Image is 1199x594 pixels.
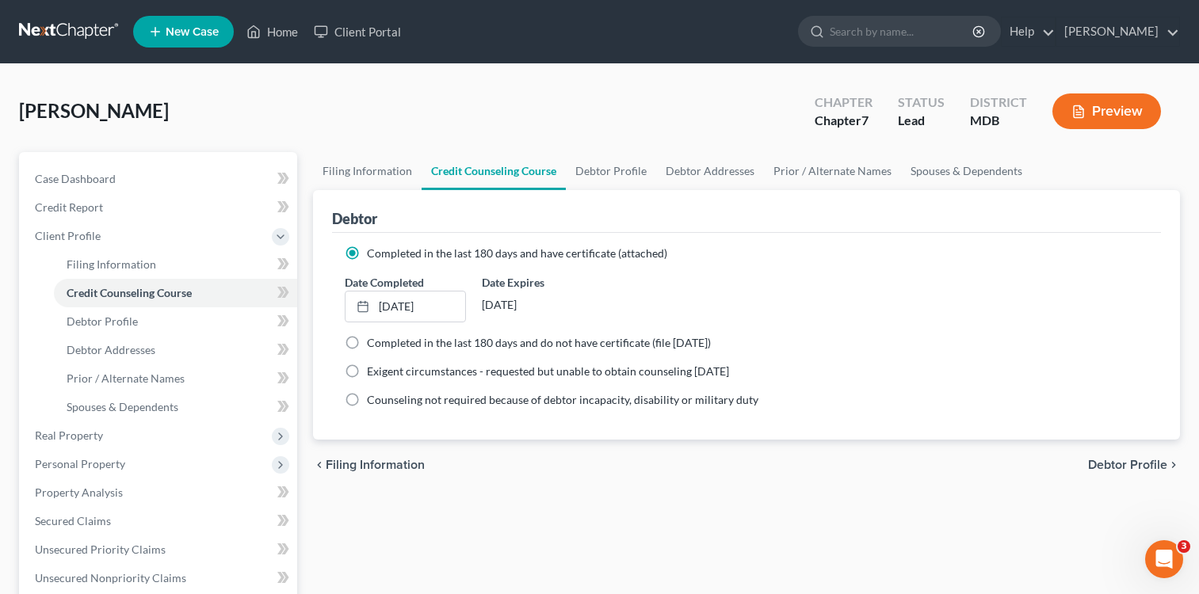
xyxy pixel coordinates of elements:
span: Filing Information [326,459,425,471]
span: New Case [166,26,219,38]
iframe: Intercom live chat [1145,540,1183,578]
div: Lead [898,112,945,130]
span: Completed in the last 180 days and do not have certificate (file [DATE]) [367,336,711,349]
a: Spouses & Dependents [54,393,297,421]
a: [DATE] [346,291,464,322]
span: Real Property [35,428,103,442]
a: Debtor Profile [54,307,297,336]
a: Unsecured Nonpriority Claims [22,564,297,592]
button: Preview [1052,93,1161,129]
a: Filing Information [54,250,297,279]
a: Credit Report [22,193,297,222]
span: Property Analysis [35,485,123,499]
a: Debtor Addresses [656,152,764,190]
span: Exigent circumstances - requested but unable to obtain counseling [DATE] [367,364,729,378]
span: Credit Report [35,200,103,214]
span: Case Dashboard [35,172,116,185]
span: Filing Information [67,257,156,271]
a: Debtor Addresses [54,336,297,364]
span: Unsecured Priority Claims [35,543,166,556]
input: Search by name... [830,17,975,46]
a: Client Portal [306,17,409,46]
span: Counseling not required because of debtor incapacity, disability or military duty [367,393,758,406]
button: chevron_left Filing Information [313,459,425,471]
span: Secured Claims [35,514,111,527]
a: [PERSON_NAME] [1056,17,1179,46]
span: [PERSON_NAME] [19,99,169,122]
div: [DATE] [482,291,602,319]
span: Debtor Profile [1088,459,1167,471]
button: Debtor Profile chevron_right [1088,459,1180,471]
span: Credit Counseling Course [67,286,192,299]
div: Status [898,93,945,112]
span: 7 [861,112,869,128]
span: 3 [1178,540,1190,553]
a: Credit Counseling Course [422,152,566,190]
span: Personal Property [35,457,125,470]
span: Unsecured Nonpriority Claims [35,571,186,584]
a: Prior / Alternate Names [764,152,901,190]
div: Chapter [815,112,873,130]
a: Filing Information [313,152,422,190]
a: Property Analysis [22,478,297,507]
div: Debtor [332,209,377,228]
a: Secured Claims [22,507,297,535]
a: Case Dashboard [22,165,297,193]
i: chevron_left [313,459,326,471]
a: Home [239,17,306,46]
div: District [970,93,1027,112]
a: Credit Counseling Course [54,279,297,307]
i: chevron_right [1167,459,1180,471]
div: Chapter [815,93,873,112]
a: Debtor Profile [566,152,656,190]
label: Date Expires [482,274,602,291]
a: Prior / Alternate Names [54,364,297,393]
a: Help [1002,17,1055,46]
span: Debtor Addresses [67,343,155,356]
span: Prior / Alternate Names [67,371,185,385]
span: Debtor Profile [67,314,138,328]
span: Completed in the last 180 days and have certificate (attached) [367,246,667,260]
span: Spouses & Dependents [67,400,178,413]
label: Date Completed [345,274,424,291]
div: MDB [970,112,1027,130]
a: Spouses & Dependents [901,152,1032,190]
span: Client Profile [35,229,101,242]
a: Unsecured Priority Claims [22,535,297,564]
